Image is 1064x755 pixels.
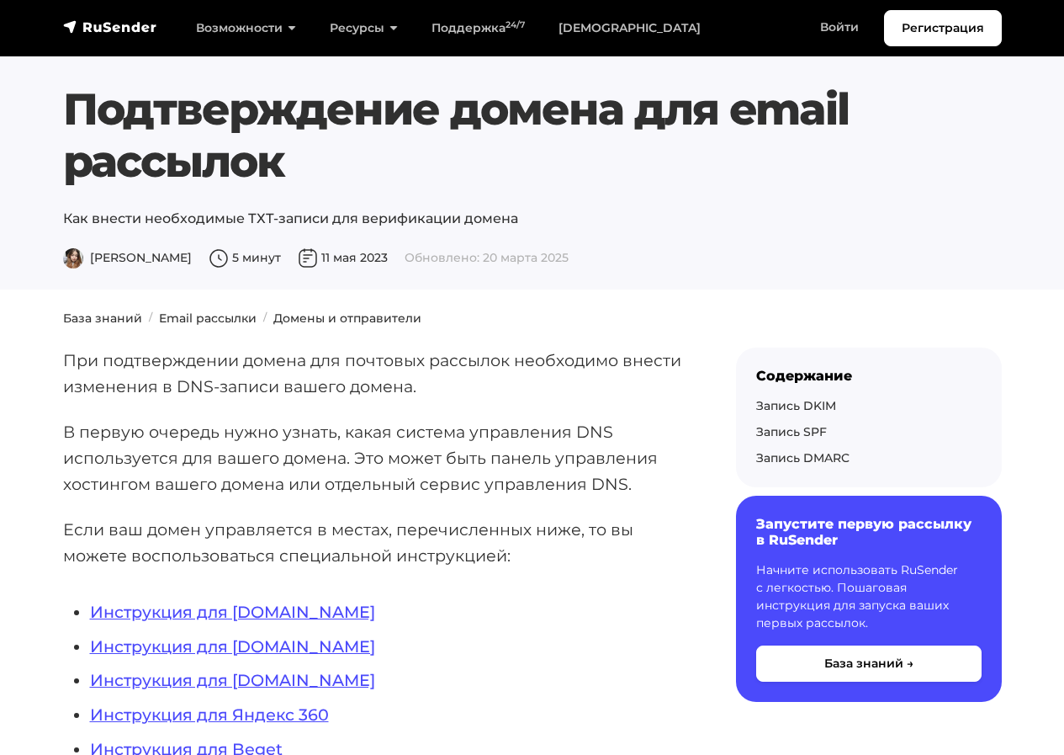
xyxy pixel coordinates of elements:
a: Запустите первую рассылку в RuSender Начните использовать RuSender с легкостью. Пошаговая инструк... [736,496,1002,702]
a: Инструкция для [DOMAIN_NAME] [90,636,375,657]
a: Поддержка24/7 [415,11,542,45]
p: Как внести необходимые ТХТ-записи для верификации домена [63,209,1002,229]
a: База знаний [63,311,142,326]
a: Регистрация [884,10,1002,46]
button: База знаний → [756,646,982,682]
a: [DEMOGRAPHIC_DATA] [542,11,717,45]
h1: Подтверждение домена для email рассылок [63,83,1002,189]
span: 5 минут [209,250,281,265]
a: Возможности [179,11,313,45]
div: Содержание [756,368,982,384]
a: Email рассылки [159,311,257,326]
a: Инструкция для [DOMAIN_NAME] [90,670,375,690]
a: Домены и отправители [273,311,421,326]
p: Начните использовать RuSender с легкостью. Пошаговая инструкция для запуска ваших первых рассылок. [756,561,982,632]
a: Ресурсы [313,11,415,45]
sup: 24/7 [506,19,525,30]
p: При подтверждении домена для почтовых рассылок необходимо внести изменения в DNS-записи вашего до... [63,348,682,399]
span: Обновлено: 20 марта 2025 [405,250,569,265]
a: Войти [803,10,876,45]
img: Дата публикации [298,248,318,269]
nav: breadcrumb [53,310,1012,327]
p: В первую очередь нужно узнать, какая система управления DNS используется для вашего домена. Это м... [63,419,682,497]
img: RuSender [63,19,157,35]
p: Если ваш домен управляется в местах, перечисленных ниже, то вы можете воспользоваться специальной... [63,517,682,568]
a: Запись DKIM [756,398,836,413]
a: Запись SPF [756,424,827,439]
img: Время чтения [209,248,229,269]
span: [PERSON_NAME] [63,250,192,265]
a: Запись DMARC [756,450,850,465]
h6: Запустите первую рассылку в RuSender [756,516,982,548]
a: Инструкция для [DOMAIN_NAME] [90,602,375,622]
a: Инструкция для Яндекс 360 [90,704,329,725]
span: 11 мая 2023 [298,250,388,265]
